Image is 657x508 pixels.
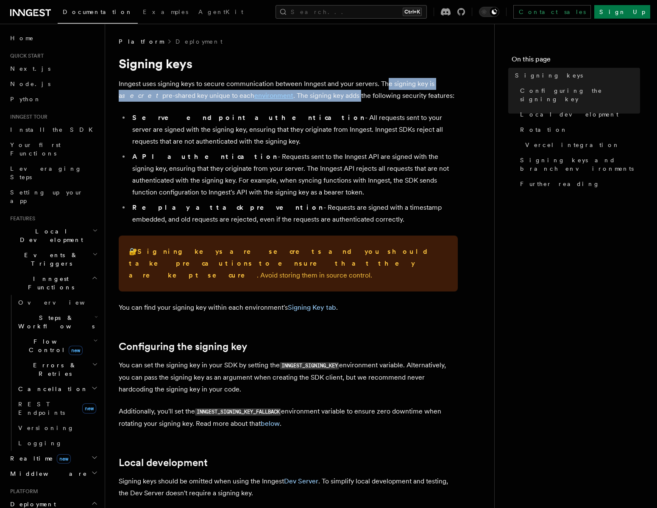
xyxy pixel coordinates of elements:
strong: Signing keys are secrets and you should take precautions to ensure that they are kept secure [129,247,434,279]
a: Setting up your app [7,185,100,208]
span: Signing keys and branch environments [520,156,640,173]
a: Sign Up [594,5,650,19]
code: INNGEST_SIGNING_KEY [280,362,339,369]
a: Local development [517,107,640,122]
a: Local development [119,457,208,469]
a: Next.js [7,61,100,76]
a: Further reading [517,176,640,192]
span: Errors & Retries [15,361,92,378]
span: Steps & Workflows [15,314,95,330]
a: Install the SDK [7,122,100,137]
span: Versioning [18,425,74,431]
span: Quick start [7,53,44,59]
span: Events & Triggers [7,251,92,268]
a: Signing keys [512,68,640,83]
span: Features [7,215,35,222]
span: Signing keys [515,71,583,80]
em: secret [122,92,162,100]
span: Your first Functions [10,142,61,157]
span: Local Development [7,227,92,244]
a: Signing Key tab [288,303,336,311]
button: Cancellation [15,381,100,397]
button: Inngest Functions [7,271,100,295]
span: Vercel integration [525,141,620,149]
a: Deployment [175,37,223,46]
a: Signing keys and branch environments [517,153,640,176]
span: Python [10,96,41,103]
button: Flow Controlnew [15,334,100,358]
p: Additionally, you'll set the environment variable to ensure zero downtime when rotating your sign... [119,405,458,430]
span: Install the SDK [10,126,98,133]
strong: Replay attack prevention [132,203,323,211]
a: Node.js [7,76,100,92]
span: Middleware [7,469,87,478]
span: Platform [119,37,164,46]
span: Setting up your app [10,189,83,204]
button: Events & Triggers [7,247,100,271]
span: Flow Control [15,337,93,354]
a: Versioning [15,420,100,436]
strong: API authentication [132,153,278,161]
a: REST Endpointsnew [15,397,100,420]
a: Leveraging Steps [7,161,100,185]
span: Cancellation [15,385,88,393]
span: Overview [18,299,106,306]
a: Configuring the signing key [119,341,247,353]
p: 🔐 . Avoid storing them in source control. [129,246,448,281]
span: Local development [520,110,618,119]
span: Node.js [10,81,50,87]
li: - Requests are signed with a timestamp embedded, and old requests are rejected, even if the reque... [130,202,458,225]
span: new [57,454,71,464]
span: Inngest tour [7,114,47,120]
span: Examples [143,8,188,15]
p: You can set the signing key in your SDK by setting the environment variable. Alternatively, you c... [119,359,458,395]
span: Leveraging Steps [10,165,82,180]
a: Your first Functions [7,137,100,161]
span: Inngest Functions [7,275,92,291]
span: Rotation [520,125,568,134]
li: - Requests sent to the Inngest API are signed with the signing key, ensuring that they originate ... [130,151,458,198]
a: Vercel integration [522,137,640,153]
button: Search...Ctrl+K [276,5,427,19]
button: Realtimenew [7,451,100,466]
span: Platform [7,488,38,495]
span: Configuring the signing key [520,86,640,103]
a: Overview [15,295,100,310]
span: Documentation [63,8,133,15]
strong: Serve endpoint authentication [132,114,365,122]
a: Rotation [517,122,640,137]
a: Logging [15,436,100,451]
div: Inngest Functions [7,295,100,451]
span: Home [10,34,34,42]
span: new [69,346,83,355]
a: AgentKit [193,3,248,23]
span: Further reading [520,180,600,188]
span: Logging [18,440,62,447]
a: Home [7,31,100,46]
a: Python [7,92,100,107]
p: Signing keys should be omitted when using the Inngest . To simplify local development and testing... [119,475,458,499]
button: Middleware [7,466,100,481]
a: Configuring the signing key [517,83,640,107]
a: Contact sales [513,5,591,19]
span: new [82,403,96,414]
a: Dev Server [284,477,318,485]
button: Errors & Retries [15,358,100,381]
button: Toggle dark mode [479,7,499,17]
span: REST Endpoints [18,401,65,416]
button: Steps & Workflows [15,310,100,334]
a: below [261,419,280,427]
a: Examples [138,3,193,23]
a: environment [254,92,293,100]
code: INNGEST_SIGNING_KEY_FALLBACK [195,408,281,416]
p: You can find your signing key within each environment's . [119,302,458,314]
a: Documentation [58,3,138,24]
li: - All requests sent to your server are signed with the signing key, ensuring that they originate ... [130,112,458,147]
h4: On this page [512,54,640,68]
span: Next.js [10,65,50,72]
kbd: Ctrl+K [403,8,422,16]
span: Realtime [7,454,71,463]
button: Local Development [7,224,100,247]
h1: Signing keys [119,56,458,71]
span: AgentKit [198,8,243,15]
